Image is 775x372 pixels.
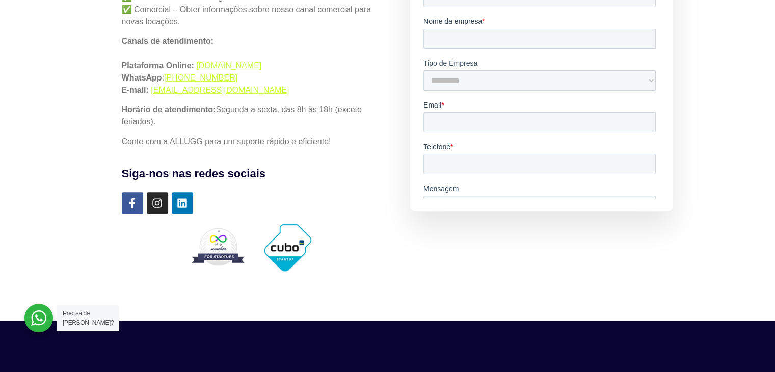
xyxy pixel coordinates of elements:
[164,73,237,82] a: [PHONE_NUMBER]
[122,86,149,94] strong: E-mail:
[122,136,381,148] p: Conte com a ALLUGG para um suporte rápido e eficiente!
[122,73,162,82] strong: WhatsApp
[196,61,261,70] a: [DOMAIN_NAME]
[122,61,194,70] strong: Plataforma Online:
[592,242,775,372] iframe: Chat Widget
[122,35,381,96] p: :
[122,37,213,45] strong: Canais de atendimento:
[122,105,216,114] strong: Horário de atendimento:
[122,103,381,128] p: Segunda a sexta, das 8h às 18h (exceto feriados).
[151,86,289,94] a: [EMAIL_ADDRESS][DOMAIN_NAME]
[592,242,775,372] div: Widget de chat
[122,165,381,182] h4: Siga-nos nas redes sociais
[63,310,114,326] span: Precisa de [PERSON_NAME]?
